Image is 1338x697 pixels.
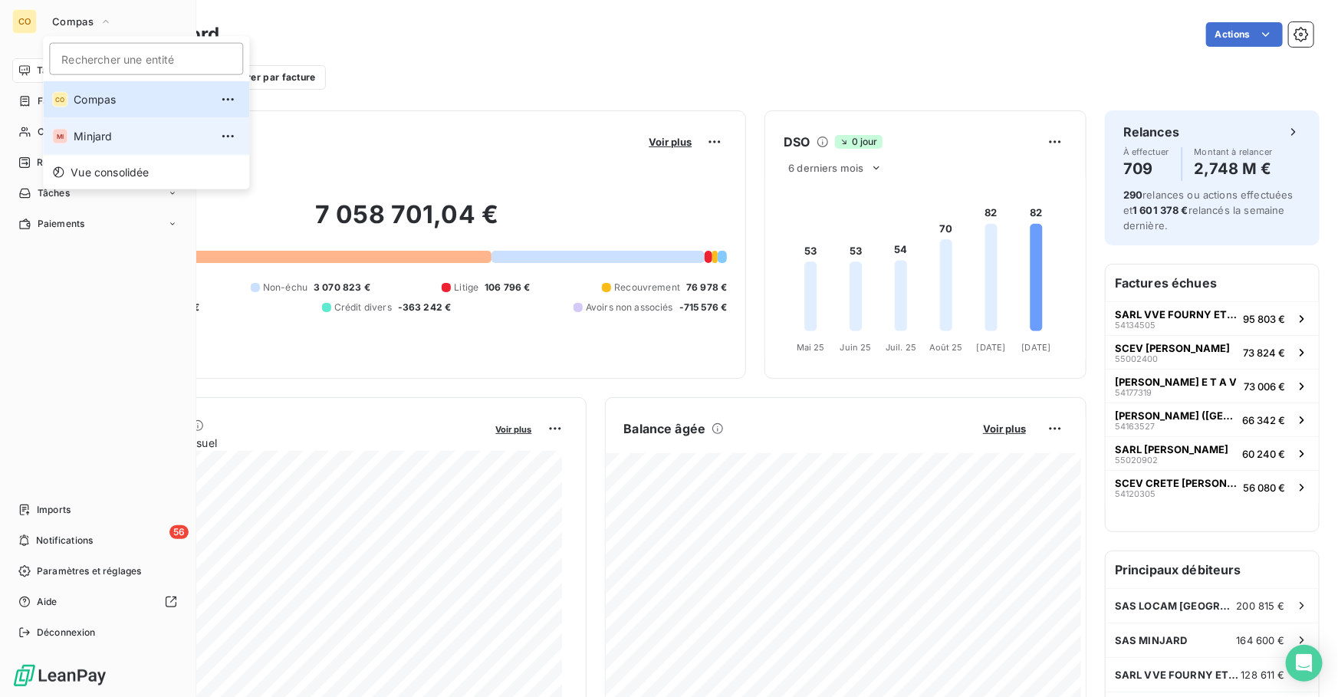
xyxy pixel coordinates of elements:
[835,135,883,149] span: 0 jour
[1115,455,1158,465] span: 55020902
[38,217,84,231] span: Paiements
[1243,347,1285,359] span: 73 824 €
[398,301,452,314] span: -363 242 €
[1106,265,1319,301] h6: Factures échues
[263,281,307,294] span: Non-échu
[200,65,326,90] button: Filtrer par facture
[37,156,77,169] span: Relances
[38,125,68,139] span: Clients
[1123,147,1169,156] span: À effectuer
[1106,369,1319,403] button: [PERSON_NAME] E T A V5417731973 006 €
[840,342,872,353] tspan: Juin 25
[49,43,243,75] input: placeholder
[1241,669,1285,681] span: 128 611 €
[1115,321,1156,330] span: 54134505
[454,281,478,294] span: Litige
[1195,147,1273,156] span: Montant à relancer
[1115,422,1155,431] span: 54163527
[74,129,209,144] span: Minjard
[12,663,107,688] img: Logo LeanPay
[983,422,1026,435] span: Voir plus
[38,186,70,200] span: Tâches
[1195,156,1273,181] h4: 2,748 M €
[1115,489,1156,498] span: 54120305
[1123,189,1294,232] span: relances ou actions effectuées et relancés la semaine dernière.
[1115,600,1237,612] span: SAS LOCAM [GEOGRAPHIC_DATA]
[614,281,680,294] span: Recouvrement
[1123,189,1142,201] span: 290
[1115,342,1230,354] span: SCEV [PERSON_NAME]
[334,301,392,314] span: Crédit divers
[1242,414,1285,426] span: 66 342 €
[491,422,537,436] button: Voir plus
[1106,335,1319,369] button: SCEV [PERSON_NAME]5500240073 824 €
[624,419,706,438] h6: Balance âgée
[1115,634,1188,646] span: SAS MINJARD
[686,281,727,294] span: 76 978 €
[37,64,108,77] span: Tableau de bord
[1237,600,1285,612] span: 200 815 €
[1115,477,1237,489] span: SCEV CRETE [PERSON_NAME] ET FILS
[1286,645,1323,682] div: Open Intercom Messenger
[12,9,37,34] div: CO
[1115,308,1237,321] span: SARL VVE FOURNY ET FILS
[314,281,370,294] span: 3 070 823 €
[1244,380,1285,393] span: 73 006 €
[1115,669,1241,681] span: SARL VVE FOURNY ET FILS
[37,503,71,517] span: Imports
[929,342,963,353] tspan: Août 25
[1106,403,1319,436] button: [PERSON_NAME] ([GEOGRAPHIC_DATA])5416352766 342 €
[1237,634,1285,646] span: 164 600 €
[1133,204,1188,216] span: 1 601 378 €
[37,595,58,609] span: Aide
[52,15,94,28] span: Compas
[1106,301,1319,335] button: SARL VVE FOURNY ET FILS5413450595 803 €
[496,424,532,435] span: Voir plus
[797,342,825,353] tspan: Mai 25
[788,162,863,174] span: 6 derniers mois
[1243,482,1285,494] span: 56 080 €
[1106,436,1319,470] button: SARL [PERSON_NAME]5502090260 240 €
[12,590,183,614] a: Aide
[87,199,727,245] h2: 7 058 701,04 €
[37,626,96,639] span: Déconnexion
[1115,409,1236,422] span: [PERSON_NAME] ([GEOGRAPHIC_DATA])
[649,136,692,148] span: Voir plus
[74,92,209,107] span: Compas
[586,301,673,314] span: Avoirs non associés
[644,135,696,149] button: Voir plus
[1022,342,1051,353] tspan: [DATE]
[52,92,67,107] div: CO
[1115,376,1237,388] span: [PERSON_NAME] E T A V
[886,342,916,353] tspan: Juil. 25
[1115,354,1158,363] span: 55002400
[1115,443,1228,455] span: SARL [PERSON_NAME]
[679,301,728,314] span: -715 576 €
[38,94,77,108] span: Factures
[169,525,189,539] span: 56
[52,129,67,144] div: MI
[978,422,1031,436] button: Voir plus
[71,165,149,180] span: Vue consolidée
[977,342,1006,353] tspan: [DATE]
[1106,470,1319,504] button: SCEV CRETE [PERSON_NAME] ET FILS5412030556 080 €
[1123,156,1169,181] h4: 709
[1106,551,1319,588] h6: Principaux débiteurs
[1206,22,1283,47] button: Actions
[37,564,141,578] span: Paramètres et réglages
[1123,123,1179,141] h6: Relances
[485,281,530,294] span: 106 796 €
[36,534,93,547] span: Notifications
[784,133,810,151] h6: DSO
[1243,313,1285,325] span: 95 803 €
[1242,448,1285,460] span: 60 240 €
[87,435,485,451] span: Chiffre d'affaires mensuel
[1115,388,1152,397] span: 54177319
